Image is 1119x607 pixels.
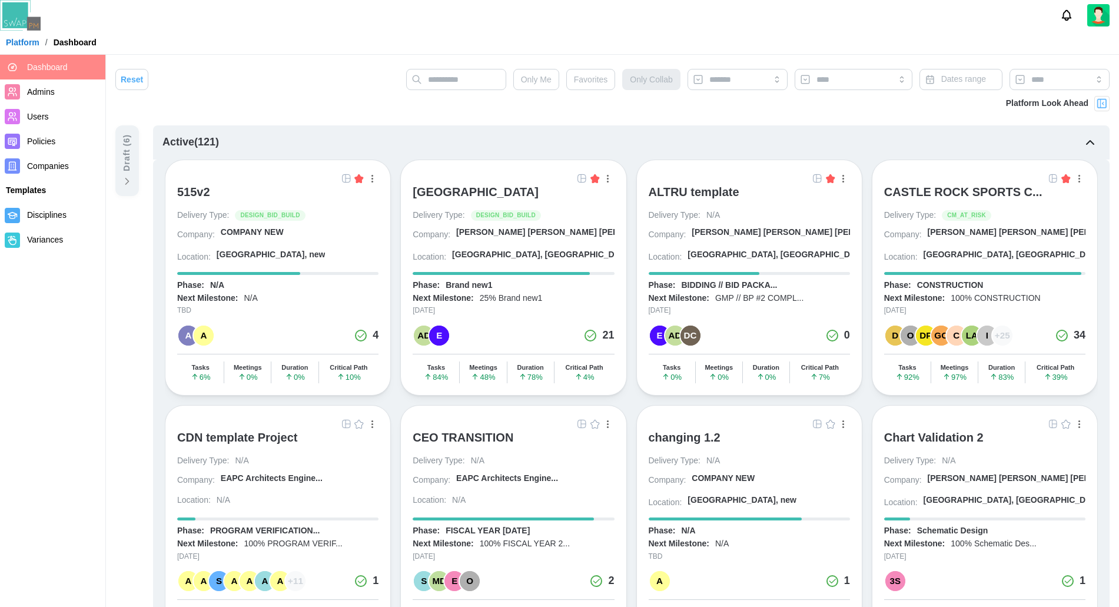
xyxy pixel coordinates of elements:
img: Project Look Ahead Button [1096,98,1108,110]
div: [GEOGRAPHIC_DATA], [GEOGRAPHIC_DATA] [924,495,1104,506]
div: [GEOGRAPHIC_DATA], new [217,249,326,261]
div: Location: [177,495,211,506]
div: MD [429,571,449,591]
a: Open Project Grid [340,417,353,430]
div: Phase: [649,525,676,537]
a: CEO TRANSITION [413,430,614,455]
div: [GEOGRAPHIC_DATA], [GEOGRAPHIC_DATA] [924,249,1104,261]
a: Open Project Grid [811,417,824,430]
img: Grid Icon [577,419,587,429]
span: Companies [27,161,69,171]
div: Company: [649,475,686,486]
div: [DATE] [177,551,378,562]
div: A [270,571,290,591]
span: CM_AT_RISK [947,211,986,220]
img: Grid Icon [577,174,587,183]
div: Critical Path [801,364,839,372]
div: Next Milestone: [413,293,473,304]
span: 0 % [238,373,258,381]
div: Delivery Type: [413,455,464,467]
span: 92 % [895,373,919,381]
button: Filled Star [353,172,366,185]
img: Filled Star [354,174,364,183]
div: Company: [413,229,450,241]
div: Company: [884,475,922,486]
button: Filled Star [1060,172,1072,185]
a: Open Project Grid [576,417,589,430]
a: Chart Validation 2 [884,430,1085,455]
span: 6 % [191,373,211,381]
div: Dashboard [54,38,97,47]
a: Open Project Grid [340,172,353,185]
div: + 25 [992,326,1012,346]
div: A [650,571,670,591]
div: [DATE] [649,305,850,316]
div: 100% FISCAL YEAR 2... [480,538,570,550]
span: Disciplines [27,210,67,220]
div: Phase: [177,525,204,537]
img: Grid Icon [341,419,351,429]
div: A [178,326,198,346]
div: 100% Schematic Des... [951,538,1037,550]
div: 25% Brand new1 [480,293,543,304]
div: Phase: [413,280,440,291]
button: Notifications [1057,5,1077,25]
div: Next Milestone: [649,293,709,304]
div: LA [962,326,982,346]
div: A [224,571,244,591]
div: Location: [413,495,446,506]
div: Company: [884,229,922,241]
div: Next Milestone: [413,538,473,550]
div: Chart Validation 2 [884,430,984,445]
div: TBD [649,551,850,562]
div: TBD [177,305,378,316]
button: Reset [115,69,148,90]
div: N/A [210,280,224,291]
span: 10 % [337,373,361,381]
div: Location: [649,251,682,263]
button: Filled Star [589,172,602,185]
button: Favorites [566,69,616,90]
div: COMPANY NEW [221,227,284,238]
img: Empty Star [590,419,600,429]
div: N/A [706,210,720,221]
div: Active ( 121 ) [162,134,219,151]
img: Empty Star [354,419,364,429]
a: Open Project Grid [811,172,824,185]
div: CDN template Project [177,430,298,445]
span: DESIGN_BID_BUILD [240,211,300,220]
span: Dashboard [27,62,68,72]
div: Location: [884,497,918,509]
div: GC [931,326,951,346]
div: Schematic Design [917,525,988,537]
div: A [240,571,260,591]
a: 515v2 [177,185,378,210]
div: Location: [884,251,918,263]
a: [PERSON_NAME] [PERSON_NAME] [PERSON_NAME] A... [692,227,849,243]
a: [PERSON_NAME] [PERSON_NAME] [PERSON_NAME] A... [928,473,1085,489]
span: 83 % [989,373,1014,381]
div: changing 1.2 [649,430,720,445]
div: Meetings [469,364,497,372]
div: [GEOGRAPHIC_DATA], [GEOGRAPHIC_DATA] [452,249,633,261]
div: 1 [844,573,850,589]
div: [PERSON_NAME] [PERSON_NAME] [PERSON_NAME] A... [692,227,918,238]
div: EAPC Architects Engine... [456,473,558,485]
div: A [194,571,214,591]
img: Filled Star [826,174,835,183]
img: Grid Icon [813,174,822,183]
span: 0 % [285,373,305,381]
div: Platform Look Ahead [1006,97,1088,110]
div: 100% PROGRAM VERIF... [244,538,342,550]
div: CEO TRANSITION [413,430,513,445]
div: Company: [177,229,215,241]
div: I [977,326,997,346]
div: AD [414,326,434,346]
div: 34 [1074,327,1085,344]
div: Company: [649,229,686,241]
div: Templates [6,184,99,197]
img: Empty Star [1061,419,1071,429]
div: O [901,326,921,346]
div: Phase: [884,525,911,537]
div: Delivery Type: [413,210,464,221]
